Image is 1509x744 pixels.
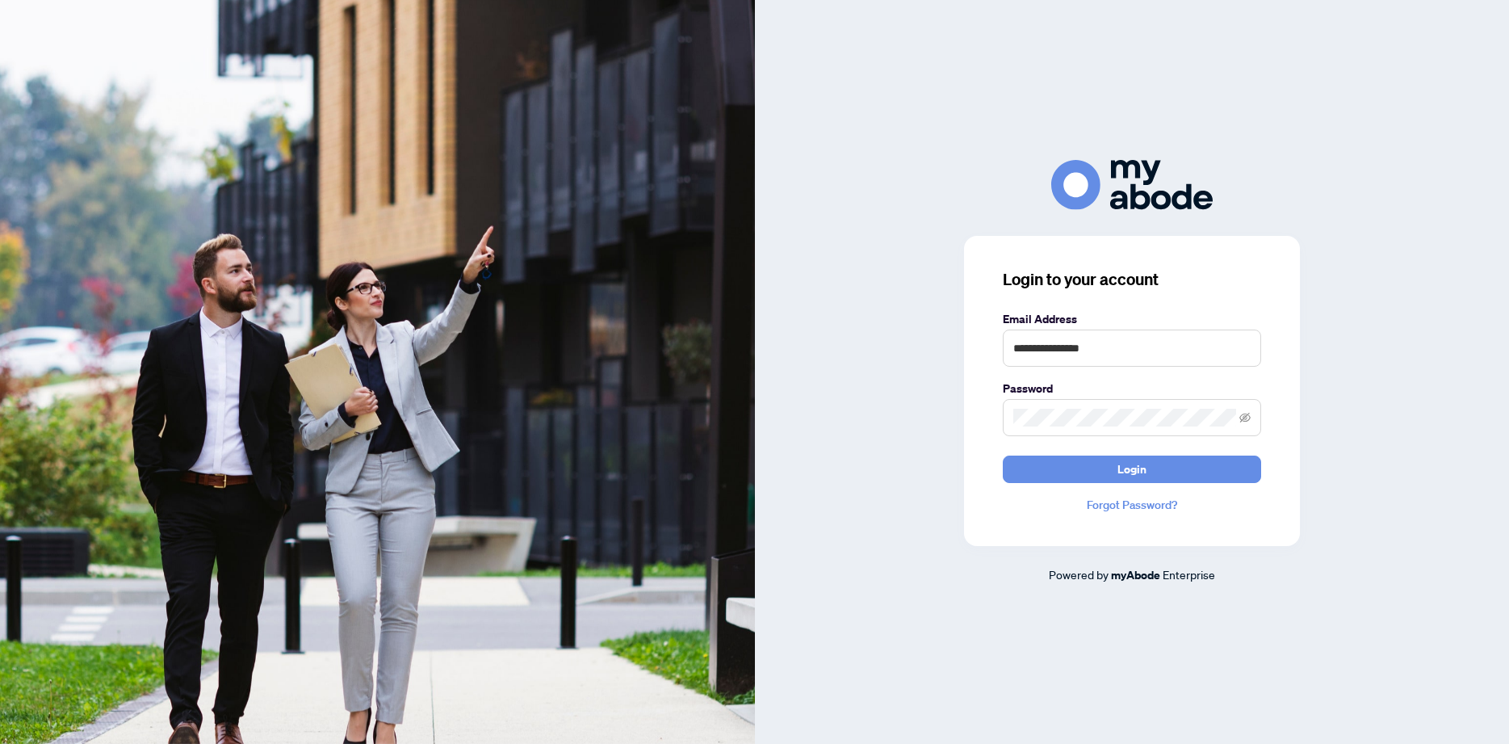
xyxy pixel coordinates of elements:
span: Login [1117,456,1146,482]
span: Powered by [1049,567,1109,582]
span: eye-invisible [1239,412,1251,423]
h3: Login to your account [1003,268,1261,291]
label: Password [1003,380,1261,397]
label: Email Address [1003,310,1261,328]
img: ma-logo [1051,160,1213,209]
a: myAbode [1111,566,1160,584]
button: Login [1003,456,1261,483]
span: Enterprise [1163,567,1215,582]
a: Forgot Password? [1003,496,1261,514]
